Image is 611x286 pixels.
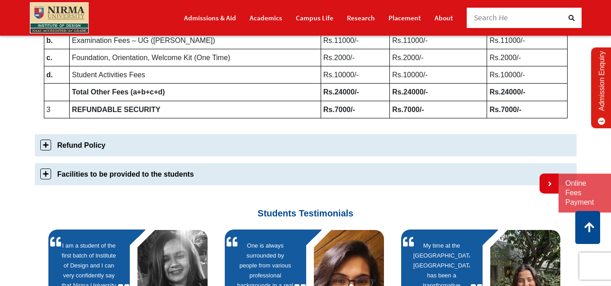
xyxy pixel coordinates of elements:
[390,66,487,84] td: Rs.10000/-
[35,134,577,156] a: Refund Policy
[70,66,321,84] td: Student Activities Fees
[321,32,389,49] td: Rs.11000/-
[30,2,89,33] img: main_logo
[42,192,570,219] h3: Students Testimonials
[47,71,53,79] b: d.
[44,101,70,118] td: 3
[323,106,355,113] b: Rs.7000/-
[72,88,165,96] b: Total Other Fees (a+b+c+d)
[321,49,389,66] td: Rs.2000/-
[347,10,375,26] a: Research
[321,66,389,84] td: Rs.10000/-
[323,88,359,96] b: Rs.24000/-
[184,10,236,26] a: Admissions & Aid
[47,37,53,44] b: b.
[487,66,567,84] td: Rs.10000/-
[392,106,424,113] b: Rs.7000/-
[487,32,567,49] td: Rs.11000/-
[296,10,333,26] a: Campus Life
[435,10,453,26] a: About
[489,88,525,96] b: Rs.24000/-
[388,10,421,26] a: Placement
[474,13,508,23] span: Search He
[35,163,577,185] a: Facilities to be provided to the students
[392,88,428,96] b: Rs.24000/-
[487,49,567,66] td: Rs.2000/-
[250,10,282,26] a: Academics
[72,106,161,113] b: REFUNDABLE SECURITY
[565,179,604,207] a: Online Fees Payment
[390,32,487,49] td: Rs.11000/-
[47,54,52,61] b: c.
[390,49,487,66] td: Rs.2000/-
[489,106,521,113] b: Rs.7000/-
[70,49,321,66] td: Foundation, Orientation, Welcome Kit (One Time)
[70,32,321,49] td: Examination Fees – UG ([PERSON_NAME])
